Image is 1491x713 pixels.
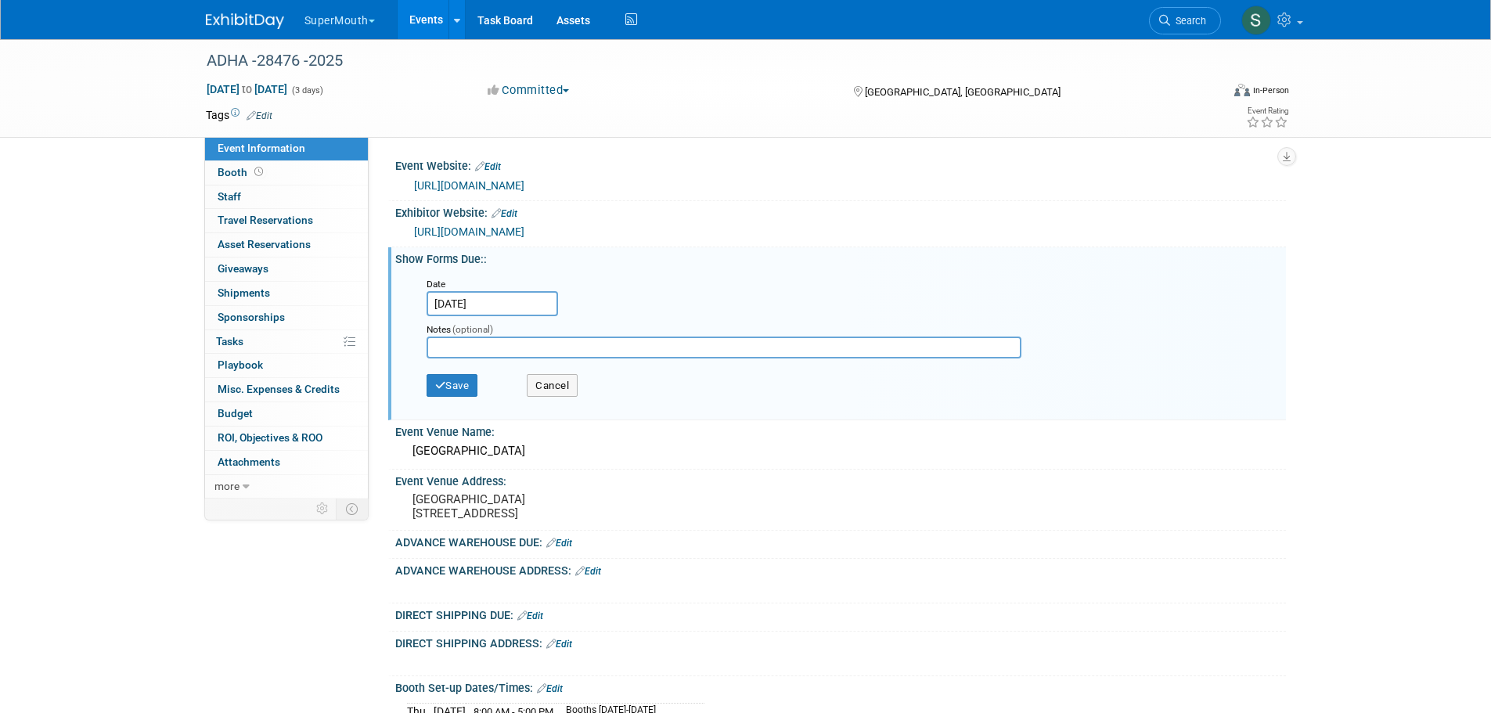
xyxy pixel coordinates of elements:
[865,86,1061,98] span: [GEOGRAPHIC_DATA], [GEOGRAPHIC_DATA]
[427,324,451,335] small: Notes
[412,492,749,520] pre: [GEOGRAPHIC_DATA] [STREET_ADDRESS]
[218,190,241,203] span: Staff
[546,538,572,549] a: Edit
[218,311,285,323] span: Sponsorships
[205,137,368,160] a: Event Information
[537,683,563,694] a: Edit
[482,82,575,99] button: Committed
[205,354,368,377] a: Playbook
[395,247,1286,267] div: Show Forms Due::
[1252,85,1289,96] div: In-Person
[218,238,311,250] span: Asset Reservations
[206,82,288,96] span: [DATE] [DATE]
[216,335,243,347] span: Tasks
[239,83,254,95] span: to
[427,374,478,398] button: Save
[414,225,524,238] a: [URL][DOMAIN_NAME]
[517,610,543,621] a: Edit
[395,420,1286,440] div: Event Venue Name:
[218,358,263,371] span: Playbook
[1129,81,1290,105] div: Event Format
[395,470,1286,489] div: Event Venue Address:
[205,282,368,305] a: Shipments
[218,142,305,154] span: Event Information
[205,378,368,402] a: Misc. Expenses & Credits
[214,480,239,492] span: more
[205,330,368,354] a: Tasks
[395,531,1286,551] div: ADVANCE WAREHOUSE DUE:
[1246,107,1288,115] div: Event Rating
[395,201,1286,221] div: Exhibitor Website:
[201,47,1197,75] div: ADHA -28476 -2025
[205,475,368,499] a: more
[427,291,558,316] input: Select Date
[395,632,1286,652] div: DIRECT SHIPPING ADDRESS:
[218,431,322,444] span: ROI, Objectives & ROO
[290,85,323,95] span: (3 days)
[218,166,266,178] span: Booth
[218,262,268,275] span: Giveaways
[309,499,337,519] td: Personalize Event Tab Strip
[1170,15,1206,27] span: Search
[475,161,501,172] a: Edit
[1149,7,1221,34] a: Search
[205,427,368,450] a: ROI, Objectives & ROO
[1234,84,1250,96] img: Format-Inperson.png
[205,233,368,257] a: Asset Reservations
[206,107,272,123] td: Tags
[218,214,313,226] span: Travel Reservations
[546,639,572,650] a: Edit
[336,499,368,519] td: Toggle Event Tabs
[205,161,368,185] a: Booth
[205,209,368,232] a: Travel Reservations
[218,407,253,420] span: Budget
[205,257,368,281] a: Giveaways
[218,456,280,468] span: Attachments
[218,383,340,395] span: Misc. Expenses & Credits
[218,286,270,299] span: Shipments
[407,439,1274,463] div: [GEOGRAPHIC_DATA]
[395,603,1286,624] div: DIRECT SHIPPING DUE:
[414,179,524,192] a: [URL][DOMAIN_NAME]
[205,185,368,209] a: Staff
[251,166,266,178] span: Booth not reserved yet
[427,279,445,290] small: Date
[247,110,272,121] a: Edit
[205,451,368,474] a: Attachments
[492,208,517,219] a: Edit
[1241,5,1271,35] img: Samantha Meyers
[575,566,601,577] a: Edit
[452,324,493,335] span: (optional)
[205,402,368,426] a: Budget
[205,306,368,329] a: Sponsorships
[395,676,1286,697] div: Booth Set-up Dates/Times:
[206,13,284,29] img: ExhibitDay
[395,559,1286,579] div: ADVANCE WAREHOUSE ADDRESS:
[527,374,578,398] button: Cancel
[395,154,1286,175] div: Event Website:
